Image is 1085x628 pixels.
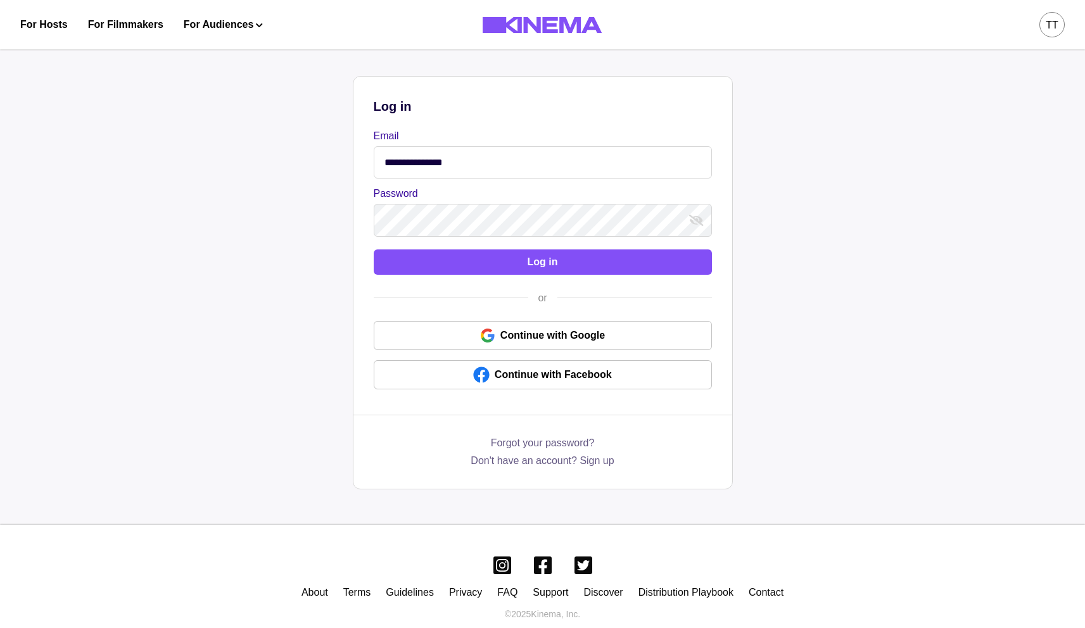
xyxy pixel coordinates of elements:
a: For Hosts [20,17,68,32]
p: Log in [374,97,712,116]
button: Log in [374,249,712,275]
a: Support [533,587,568,598]
a: Continue with Google [374,321,712,350]
a: Guidelines [386,587,434,598]
a: Terms [343,587,371,598]
button: show password [687,210,707,230]
a: FAQ [497,587,517,598]
a: For Filmmakers [88,17,163,32]
div: tt [1046,18,1058,33]
p: © 2025 Kinema, Inc. [505,608,580,621]
a: Privacy [449,587,482,598]
button: For Audiences [184,17,263,32]
a: Forgot your password? [491,436,595,453]
a: About [301,587,328,598]
a: Distribution Playbook [638,587,733,598]
a: Discover [583,587,623,598]
div: or [528,291,557,306]
a: Contact [749,587,784,598]
label: Password [374,186,704,201]
a: Continue with Facebook [374,360,712,389]
label: Email [374,129,704,144]
a: Don't have an account? Sign up [471,453,614,468]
